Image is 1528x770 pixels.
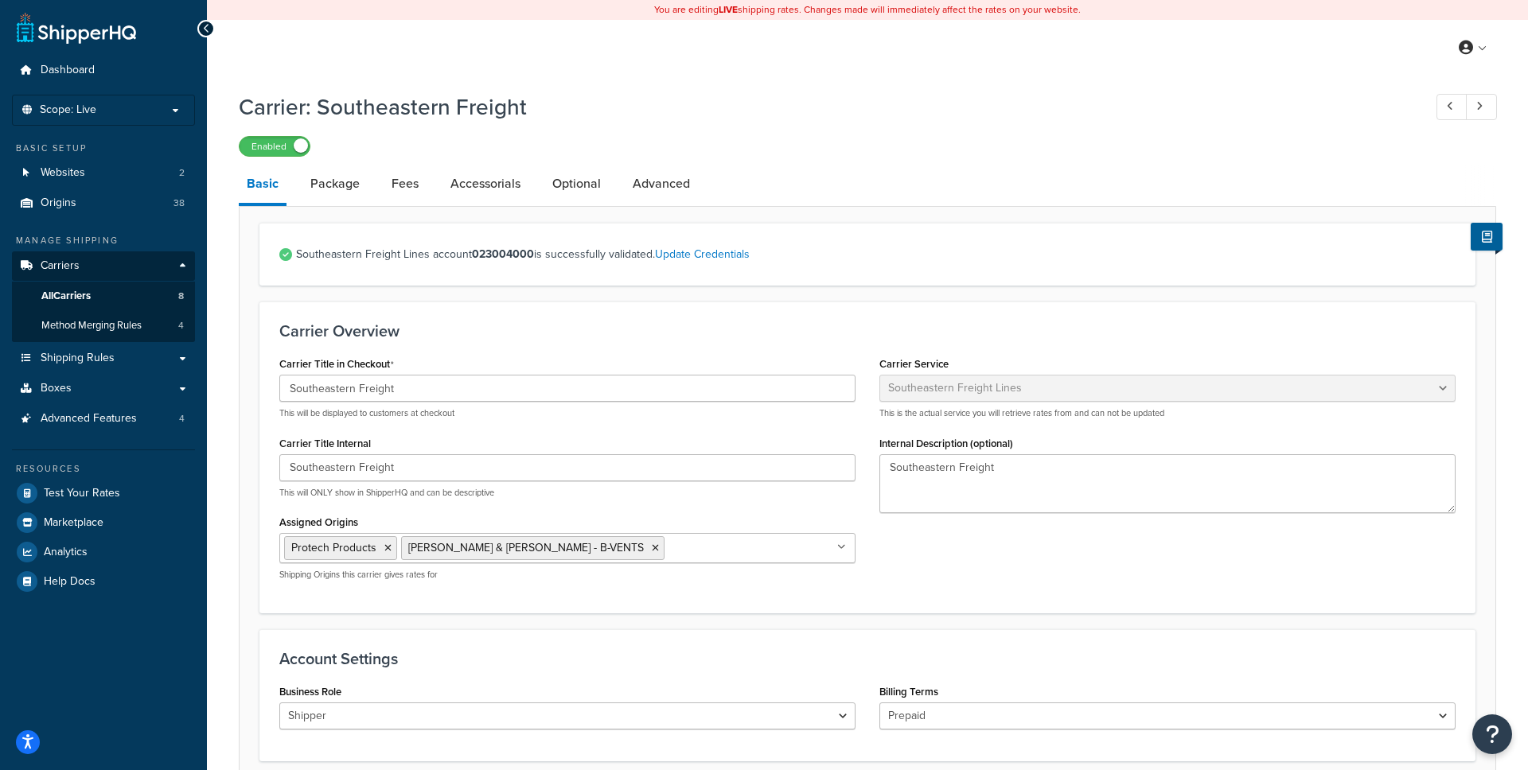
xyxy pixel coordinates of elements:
[12,462,195,476] div: Resources
[12,374,195,403] a: Boxes
[279,686,341,698] label: Business Role
[719,2,738,17] b: LIVE
[41,352,115,365] span: Shipping Rules
[173,196,185,210] span: 38
[544,165,609,203] a: Optional
[879,686,938,698] label: Billing Terms
[12,158,195,188] li: Websites
[279,516,358,528] label: Assigned Origins
[12,234,195,247] div: Manage Shipping
[12,189,195,218] li: Origins
[1471,223,1503,251] button: Show Help Docs
[12,567,195,596] a: Help Docs
[279,650,1456,667] h3: Account Settings
[12,344,195,373] a: Shipping Rules
[296,243,1456,266] span: Southeastern Freight Lines account is successfully validated.
[12,282,195,311] a: AllCarriers8
[44,575,95,589] span: Help Docs
[12,142,195,155] div: Basic Setup
[12,311,195,340] a: Method Merging Rules4
[879,437,1013,449] label: Internal Description (optional)
[41,319,142,332] span: Method Merging Rules
[41,382,72,395] span: Boxes
[879,358,949,370] label: Carrier Service
[12,311,195,340] li: Method Merging Rules
[12,251,195,342] li: Carriers
[1472,714,1512,754] button: Open Resource Center
[279,407,856,419] p: This will be displayed to customers at checkout
[879,454,1456,513] textarea: Southeastern Freight
[179,166,185,180] span: 2
[408,539,644,556] span: [PERSON_NAME] & [PERSON_NAME] - B-VENTS
[655,246,750,262] a: Update Credentials
[879,407,1456,419] p: This is the actual service you will retrieve rates from and can not be updated
[41,196,76,210] span: Origins
[1466,94,1497,120] a: Next Record
[12,251,195,281] a: Carriers
[291,539,376,556] span: Protech Products
[384,165,427,203] a: Fees
[625,165,698,203] a: Advanced
[12,189,195,218] a: Origins38
[279,487,856,499] p: This will ONLY show in ShipperHQ and can be descriptive
[240,137,310,156] label: Enabled
[40,103,96,117] span: Scope: Live
[178,290,184,303] span: 8
[12,508,195,537] a: Marketplace
[279,569,856,581] p: Shipping Origins this carrier gives rates for
[41,64,95,77] span: Dashboard
[41,290,91,303] span: All Carriers
[239,165,286,206] a: Basic
[279,322,1456,340] h3: Carrier Overview
[41,259,80,273] span: Carriers
[12,404,195,434] a: Advanced Features4
[12,158,195,188] a: Websites2
[44,487,120,500] span: Test Your Rates
[12,479,195,507] a: Test Your Rates
[12,56,195,85] a: Dashboard
[239,91,1407,122] h1: Carrier: Southeastern Freight
[179,412,185,426] span: 4
[178,319,184,332] span: 4
[44,546,88,559] span: Analytics
[44,516,103,530] span: Marketplace
[472,246,534,262] strong: 023004000
[442,165,528,203] a: Accessorials
[41,166,85,180] span: Websites
[12,404,195,434] li: Advanced Features
[279,437,371,449] label: Carrier Title Internal
[1436,94,1468,120] a: Previous Record
[302,165,368,203] a: Package
[41,412,137,426] span: Advanced Features
[12,538,195,566] a: Analytics
[279,358,394,371] label: Carrier Title in Checkout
